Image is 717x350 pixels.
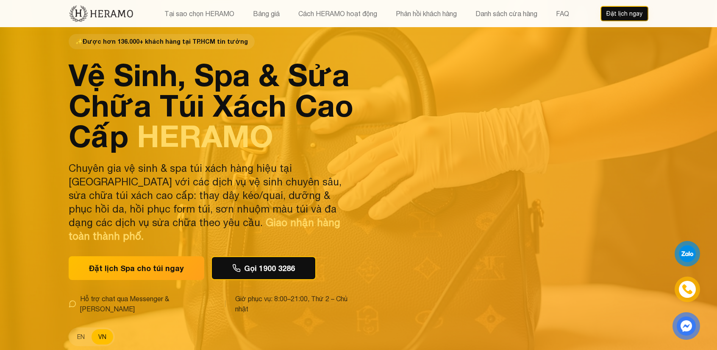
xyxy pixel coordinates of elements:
[235,294,353,314] span: Giờ phục vụ: 8:00–21:00, Thứ 2 – Chủ nhật
[250,8,282,19] button: Bảng giá
[70,329,92,344] button: EN
[393,8,459,19] button: Phản hồi khách hàng
[162,8,237,19] button: Tại sao chọn HERAMO
[553,8,572,19] button: FAQ
[676,278,699,301] a: phone-icon
[296,8,380,19] button: Cách HERAMO hoạt động
[69,5,133,22] img: new-logo.3f60348b.png
[137,118,273,154] span: HERAMO
[75,37,83,46] span: star
[69,256,204,280] button: Đặt lịch Spa cho túi ngay
[473,8,540,19] button: Danh sách cửa hàng
[682,284,692,294] img: phone-icon
[92,329,113,344] button: VN
[69,34,255,49] span: Được hơn 136.000+ khách hàng tại TP.HCM tin tưởng
[600,6,648,21] button: Đặt lịch ngay
[69,161,353,243] p: Chuyên gia vệ sinh & spa túi xách hàng hiệu tại [GEOGRAPHIC_DATA] với các dịch vụ vệ sinh chuyên ...
[69,59,353,151] h1: Vệ Sinh, Spa & Sửa Chữa Túi Xách Cao Cấp
[80,294,215,314] span: Hỗ trợ chat qua Messenger & [PERSON_NAME]
[211,256,316,280] button: Gọi 1900 3286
